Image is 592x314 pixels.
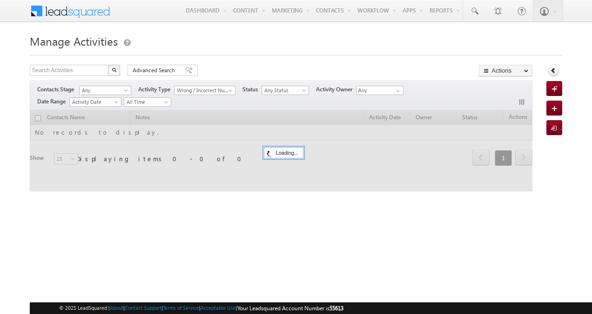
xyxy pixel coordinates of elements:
[242,85,262,94] span: Status
[264,147,303,158] div: Loading...
[37,97,69,106] span: Date Range
[37,85,78,94] span: Contacts Stage
[201,305,236,311] a: Acceptable Use
[70,98,118,106] span: Activity Date
[59,304,343,313] span: © 2025 LeadSquared | | | | |
[356,86,404,95] input: Type to Search
[110,305,123,311] a: About
[30,34,118,48] span: Manage Activities
[133,66,178,75] span: Advanced Search
[69,97,121,107] a: Activity Date
[80,86,128,95] span: Any
[138,85,174,94] span: Activity Type
[125,305,161,311] a: Contact Support
[316,85,356,94] span: Activity Owner
[262,86,306,95] span: Any Status
[124,97,171,107] a: All Time
[175,86,231,95] span: Wrong / Incorrect Number
[112,68,116,72] img: Search
[163,305,199,311] a: Terms of Service
[79,86,131,95] a: Any
[237,305,343,312] span: Your Leadsquared Account Number is
[174,86,235,95] a: Wrong / Incorrect Number
[479,65,532,76] button: Actions
[330,305,343,312] span: 55613
[124,98,168,106] span: All Time
[391,86,403,96] a: Show All Items
[262,86,309,95] a: Any Status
